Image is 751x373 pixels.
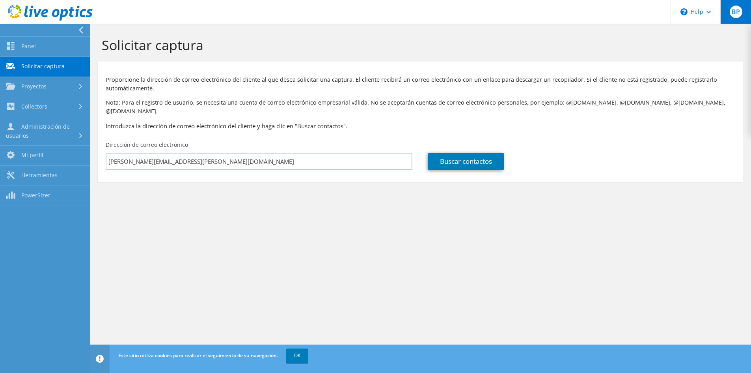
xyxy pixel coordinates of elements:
span: Este sitio utiliza cookies para realizar el seguimiento de su navegación. [118,352,278,359]
h3: Introduzca la dirección de correo electrónico del cliente y haga clic en "Buscar contactos". [106,122,735,130]
h1: Solicitar captura [102,37,735,53]
a: OK [286,349,308,363]
a: Buscar contactos [428,153,504,170]
label: Dirección de correo electrónico [106,141,188,149]
p: Proporcione la dirección de correo electrónico del cliente al que desea solicitar una captura. El... [106,75,735,93]
p: Nota: Para el registro de usuario, se necesita una cuenta de correo electrónico empresarial válid... [106,98,735,116]
svg: \n [680,8,688,15]
span: BP [730,6,742,18]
